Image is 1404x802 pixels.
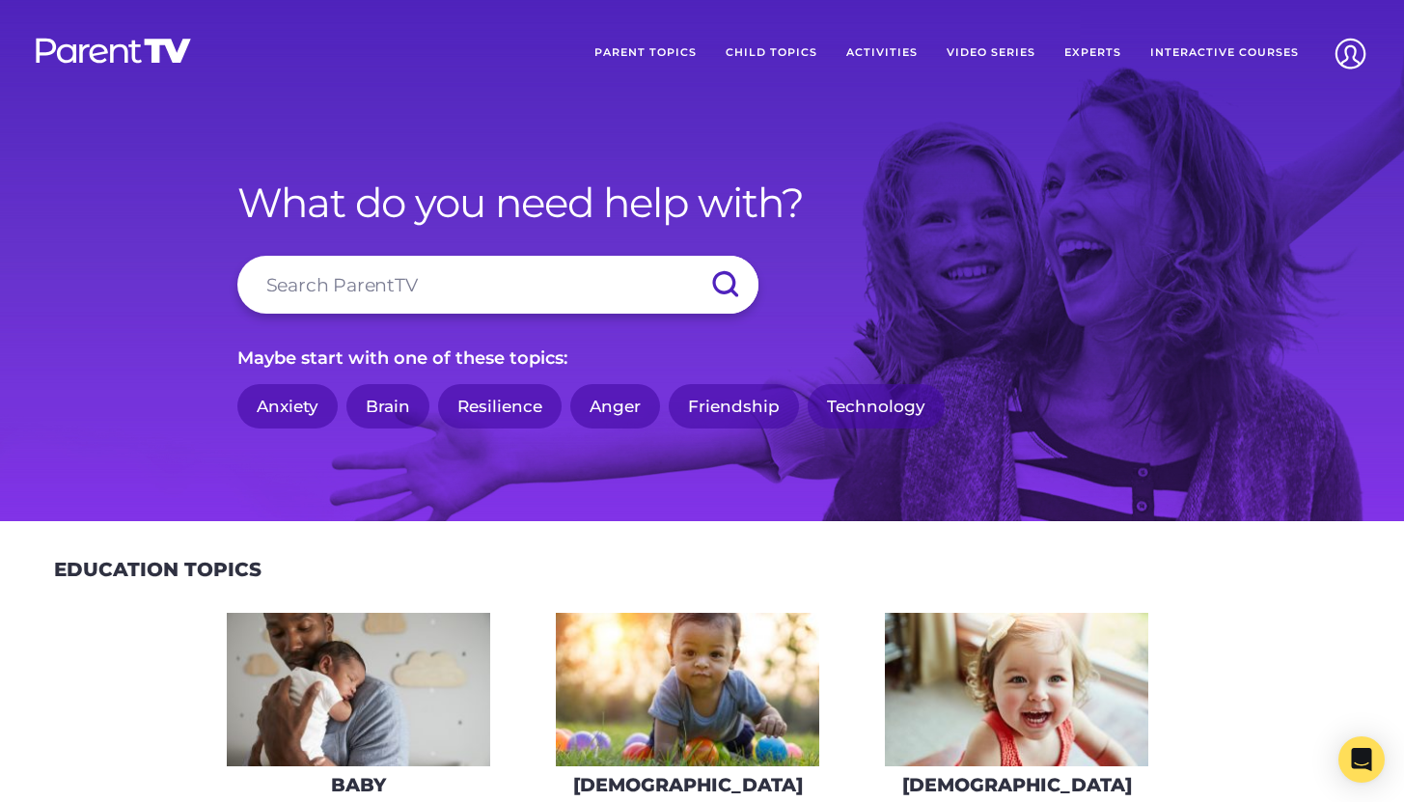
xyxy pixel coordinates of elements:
[237,384,338,429] a: Anxiety
[570,384,660,429] a: Anger
[1338,736,1385,783] div: Open Intercom Messenger
[669,384,799,429] a: Friendship
[237,256,758,314] input: Search ParentTV
[691,256,758,314] input: Submit
[580,29,711,77] a: Parent Topics
[1050,29,1136,77] a: Experts
[1136,29,1313,77] a: Interactive Courses
[573,774,803,796] h3: [DEMOGRAPHIC_DATA]
[346,384,429,429] a: Brain
[331,774,386,796] h3: Baby
[932,29,1050,77] a: Video Series
[832,29,932,77] a: Activities
[902,774,1132,796] h3: [DEMOGRAPHIC_DATA]
[237,179,1168,227] h1: What do you need help with?
[54,558,262,581] h2: Education Topics
[885,613,1148,766] img: iStock-678589610_super-275x160.jpg
[808,384,945,429] a: Technology
[556,613,819,766] img: iStock-620709410-275x160.jpg
[438,384,562,429] a: Resilience
[711,29,832,77] a: Child Topics
[237,343,1168,373] p: Maybe start with one of these topics:
[34,37,193,65] img: parenttv-logo-white.4c85aaf.svg
[227,613,490,766] img: AdobeStock_144860523-275x160.jpeg
[1326,29,1375,78] img: Account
